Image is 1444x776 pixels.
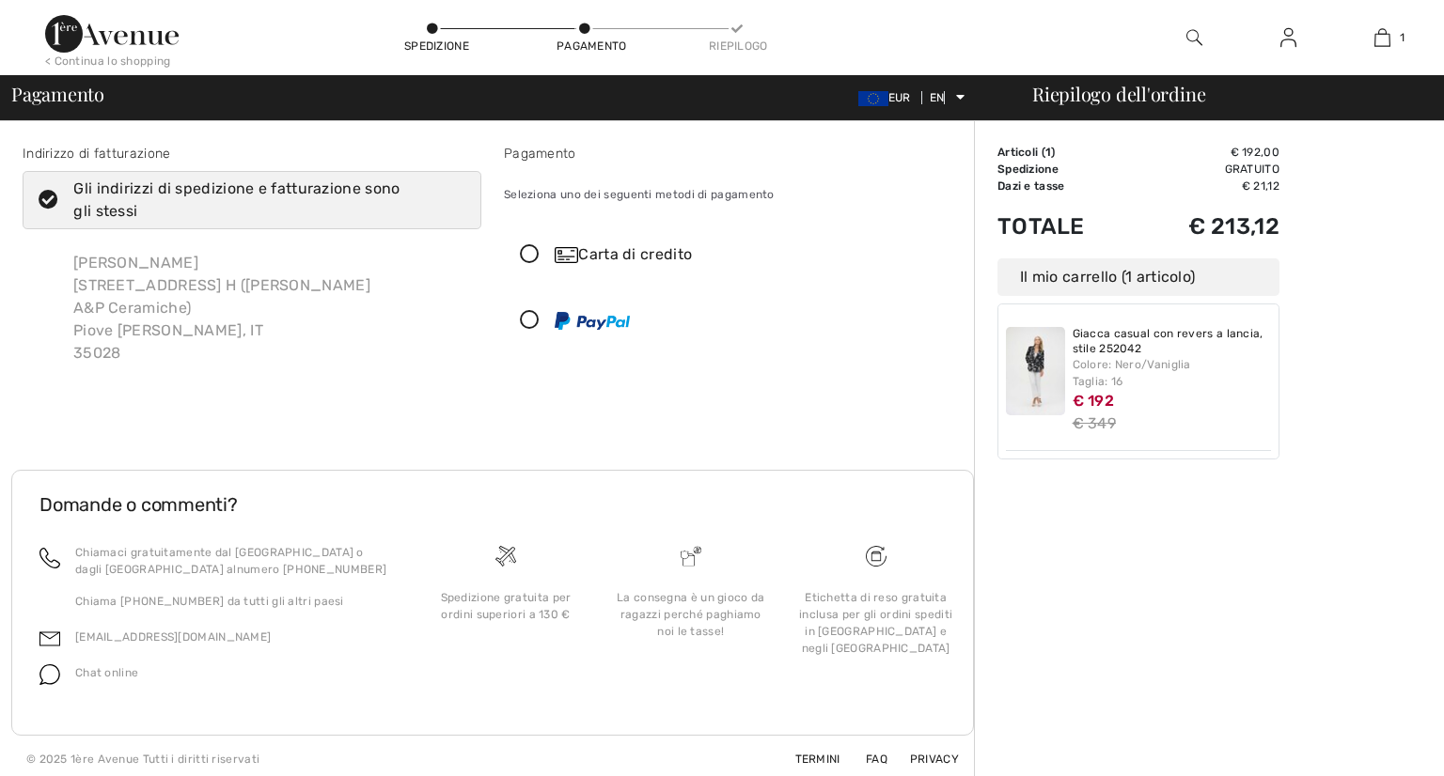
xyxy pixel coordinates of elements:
[504,146,576,162] font: Pagamento
[1051,146,1055,159] font: )
[495,546,516,566] img: Spedizione gratuita per ordini superiori a €130
[1374,26,1390,49] img: La mia borsa
[997,179,1065,193] font: Dazi e tasse
[39,664,60,685] img: chiacchierata
[843,753,887,766] a: FAQ
[1073,414,1117,432] font: € 349
[23,146,171,162] font: Indirizzo di fatturazione
[75,546,364,576] font: Chiamaci gratuitamente dal [GEOGRAPHIC_DATA] o dagli [GEOGRAPHIC_DATA] al
[930,91,945,104] font: EN
[1265,26,1311,50] a: Registrazione
[1020,268,1195,286] font: Il mio carrello (1 articolo)
[617,591,765,638] font: La consegna è un gioco da ragazzi perché paghiamo noi le tasse!
[75,630,271,644] a: [EMAIL_ADDRESS][DOMAIN_NAME]
[73,179,400,220] font: Gli indirizzi di spedizione e fatturazione sono gli stessi
[888,91,911,104] font: EUR
[504,188,775,201] font: Seleziona uno dei seguenti metodi di pagamento
[1006,327,1065,415] img: Giacca casual con revers a lancia, stile 252042
[73,344,121,362] font: 35028
[1073,327,1272,356] a: Giacca casual con revers a lancia, stile 252042
[887,753,959,766] a: Privacy
[997,146,1045,159] font: Articoli (
[1045,146,1051,159] font: 1
[795,753,840,766] font: Termini
[681,546,701,566] img: La consegna è un gioco da ragazzi perché paghiamo noi le tasse!
[1032,81,1205,106] font: Riepilogo dell'ordine
[75,666,138,679] font: Chat online
[555,312,630,330] img: PayPal
[11,81,104,106] font: Pagamento
[75,595,344,608] font: Chiama [PHONE_NUMBER] da tutti gli altri paesi
[73,321,263,339] font: Piove [PERSON_NAME], IT
[73,276,370,317] font: [STREET_ADDRESS] H ([PERSON_NAME] A&P Ceramiche)
[1186,26,1202,49] img: cerca nel sito web
[26,753,259,766] font: © 2025 1ère Avenue Tutti i diritti riservati
[73,254,198,272] font: [PERSON_NAME]
[557,39,627,53] font: Pagamento
[910,753,959,766] font: Privacy
[1073,358,1191,371] font: Colore: Nero/Vaniglia
[39,629,60,649] img: e-mail
[237,563,386,576] font: numero [PHONE_NUMBER]
[997,213,1085,240] font: Totale
[773,753,840,766] a: Termini
[441,591,572,621] font: Spedizione gratuita per ordini superiori a 130 €
[1280,26,1296,49] img: Le mie informazioni
[39,548,60,568] img: chiamata
[997,163,1059,176] font: Spedizione
[866,753,887,766] font: FAQ
[1073,392,1115,410] font: € 192
[1073,327,1263,355] font: Giacca casual con revers a lancia, stile 252042
[1231,146,1279,159] font: € 192,00
[39,493,238,516] font: Domande o commenti?
[1073,375,1123,388] font: Taglia: 16
[555,247,578,263] img: Carta di credito
[1225,163,1279,176] font: Gratuito
[750,753,773,766] a: Termini
[404,39,469,53] font: Spedizione
[1336,26,1428,49] a: 1
[45,54,171,68] font: < Continua lo shopping
[866,546,887,566] img: Spedizione gratuita per ordini superiori a €130
[1242,179,1279,193] font: € 21,12
[578,245,692,263] font: Carta di credito
[45,15,179,53] img: 1a Avenue
[709,39,768,53] font: Riepilogo
[799,591,952,655] font: Etichetta di reso gratuita inclusa per gli ordini spediti in [GEOGRAPHIC_DATA] e negli [GEOGRAPHI...
[1188,213,1279,240] font: € 213,12
[1400,31,1405,44] font: 1
[858,91,888,106] img: Euro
